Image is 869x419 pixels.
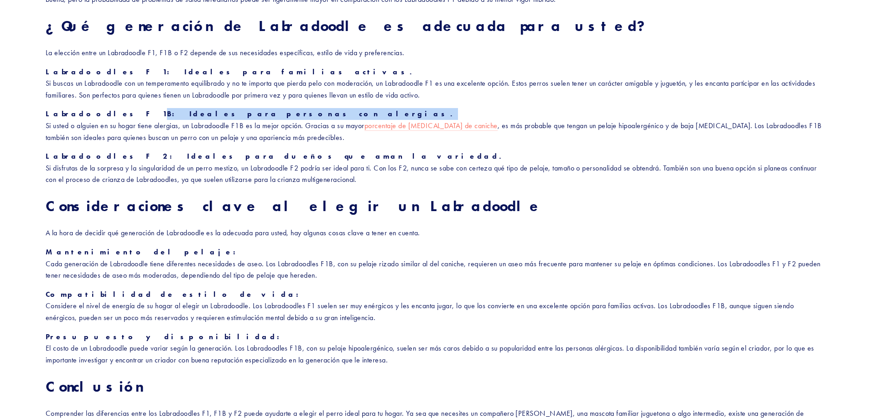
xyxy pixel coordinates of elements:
font: , es más probable que tengan un pelaje hipoalergénico y de baja [MEDICAL_DATA]. Los Labradoodles ... [46,121,824,142]
font: La elección entre un Labradoodle F1, F1B o F2 depende de sus necesidades específicas, estilo de v... [46,48,405,57]
font: Labradoodles F1: Ideales para familias activas. [46,67,418,76]
font: Labradoodles F1B: Ideales para personas con alergias. [46,109,458,118]
font: Consideraciones clave al elegir un Labradoodle [46,197,543,215]
font: ¿Qué generación de Labradoodle es adecuada para usted? [46,17,650,35]
font: Cada generación de Labradoodle tiene diferentes necesidades de aseo. Los Labradoodles F1B, con su... [46,259,822,280]
font: Si disfrutas de la sorpresa y la singularidad de un perro mestizo, un Labradoodle F2 podría ser i... [46,164,819,184]
font: A la hora de decidir qué generación de Labradoodle es la adecuada para usted, hay algunas cosas c... [46,228,420,237]
font: Si usted o alguien en su hogar tiene alergias, un Labradoodle F1B es la mejor opción. Gracias a s... [46,121,364,130]
font: Labradoodles F2: Ideales para dueños que aman la variedad. [46,152,507,160]
font: porcentaje de [MEDICAL_DATA] de caniche [364,121,498,130]
font: Si buscas un Labradoodle con un temperamento equilibrado y no te importa que pierda pelo con mode... [46,79,817,99]
font: El costo de un Labradoodle puede variar según la generación. Los Labradoodles F1B, con su pelaje ... [46,344,816,364]
font: Compatibilidad de estilo de vida: [46,290,306,299]
a: porcentaje de [MEDICAL_DATA] de caniche [364,121,498,131]
font: Conclusión [46,378,142,395]
font: Considere el nivel de energía de su hogar al elegir un Labradoodle. Los Labradoodles F1 suelen se... [46,301,796,322]
font: Mantenimiento del pelaje: [46,248,243,256]
font: Presupuesto y disponibilidad: [46,332,287,341]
